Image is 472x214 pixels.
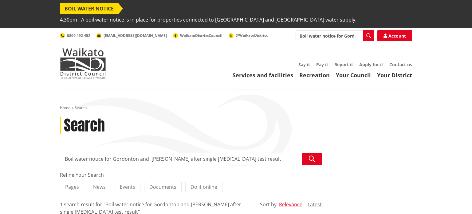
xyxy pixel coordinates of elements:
[389,62,412,67] a: Contact us
[64,117,105,135] h1: Search
[60,3,118,14] span: BOIL WATER NOTICE
[67,33,90,38] span: 0800 492 452
[260,201,277,208] div: Sort by
[65,184,79,190] span: Pages
[173,33,222,38] a: WaikatoDistrictCouncil
[60,105,70,110] a: Home
[377,30,412,41] a: Account
[236,33,268,38] span: @WaikatoDistrict
[233,71,293,79] a: Services and facilities
[359,62,383,67] a: Apply for it
[60,105,412,111] nav: breadcrumb
[60,14,356,25] span: 4.30pm - A boil water notice is in place for properties connected to [GEOGRAPHIC_DATA] and [GEOGR...
[279,202,302,207] button: Relevance
[308,202,322,207] button: Latest
[191,184,217,190] span: Do it online
[60,33,90,38] a: 0800 492 452
[96,33,167,38] a: [EMAIL_ADDRESS][DOMAIN_NAME]
[229,33,268,38] a: @WaikatoDistrict
[296,30,374,41] input: Search input
[60,48,106,79] img: Waikato District Council - Te Kaunihera aa Takiwaa o Waikato
[336,71,371,79] a: Your Council
[299,71,330,79] a: Recreation
[298,62,310,67] a: Say it
[316,62,328,67] a: Pay it
[60,171,322,179] div: Refine Your Search
[120,184,135,190] span: Events
[334,62,353,67] a: Report it
[180,33,222,38] span: WaikatoDistrictCouncil
[104,33,167,38] span: [EMAIL_ADDRESS][DOMAIN_NAME]
[149,184,176,190] span: Documents
[93,184,106,190] span: News
[377,71,412,79] a: Your District
[75,105,87,110] span: Search
[60,153,322,165] input: Search input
